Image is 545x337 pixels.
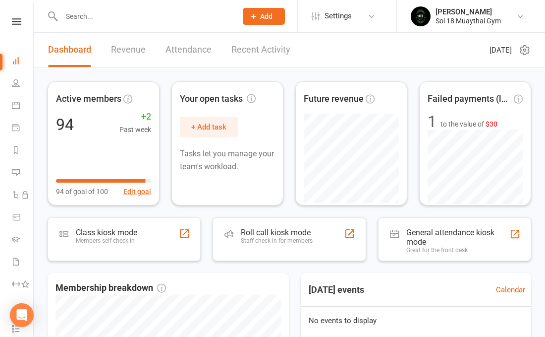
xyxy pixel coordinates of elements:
span: to the value of [440,119,497,130]
div: Roll call kiosk mode [241,228,313,237]
div: Staff check-in for members [241,237,313,244]
span: 94 of goal of 100 [56,186,108,197]
span: [DATE] [490,44,512,56]
div: 1 [428,114,436,130]
a: Calendar [496,284,525,296]
span: Active members [56,92,121,106]
a: Dashboard [48,33,91,67]
span: Add [260,12,272,20]
span: $30 [486,120,497,128]
div: Members self check-in [76,237,137,244]
span: Settings [325,5,352,27]
input: Search... [58,9,230,23]
span: Membership breakdown [55,281,166,295]
div: General attendance kiosk mode [406,228,510,247]
span: Failed payments (last 30d) [428,92,512,106]
a: Recent Activity [231,33,290,67]
button: + Add task [180,117,238,137]
a: Reports [12,140,34,162]
button: Edit goal [123,186,151,197]
a: Payments [12,118,34,140]
a: People [12,73,34,95]
img: thumb_image1716960047.png [411,6,431,26]
div: Great for the front desk [406,247,510,254]
span: +2 [119,110,151,124]
p: Tasks let you manage your team's workload. [180,147,275,173]
div: No events to display [297,307,535,335]
span: Future revenue [304,92,364,106]
a: Dashboard [12,51,34,73]
div: Open Intercom Messenger [10,303,34,327]
a: Calendar [12,95,34,118]
span: Past week [119,124,151,135]
a: Attendance [165,33,212,67]
h3: [DATE] events [301,281,372,299]
a: Revenue [111,33,146,67]
button: Add [243,8,285,25]
div: Soi 18 Muaythai Gym [436,16,501,25]
span: Your open tasks [180,92,256,106]
a: Product Sales [12,207,34,229]
div: 94 [56,117,74,133]
div: Class kiosk mode [76,228,137,237]
div: [PERSON_NAME] [436,7,501,16]
a: Assessments [12,296,34,319]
